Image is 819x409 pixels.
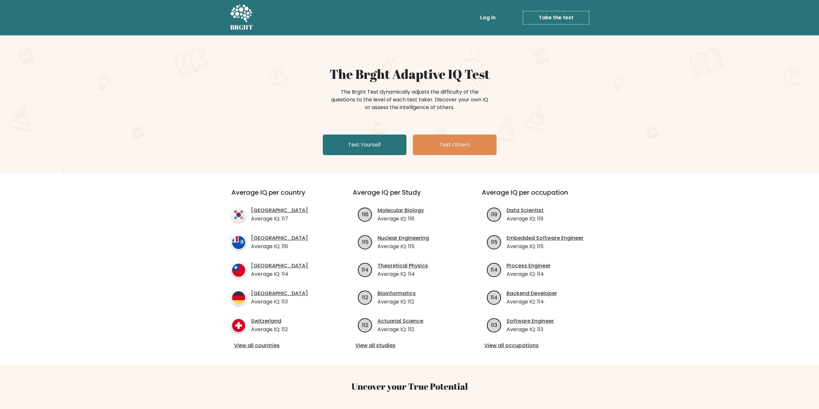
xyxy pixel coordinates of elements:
[231,291,246,305] img: country
[251,215,308,223] p: Average IQ: 117
[507,317,554,325] a: Software Engineer
[362,266,368,273] text: 114
[507,234,583,242] a: Embedded Software Engineer
[491,266,498,273] text: 114
[362,293,368,301] text: 112
[377,326,423,333] p: Average IQ: 112
[377,298,416,306] p: Average IQ: 112
[251,262,308,270] a: [GEOGRAPHIC_DATA]
[377,243,429,250] p: Average IQ: 115
[377,317,423,325] a: Actuarial Science
[377,270,428,278] p: Average IQ: 114
[251,243,308,250] p: Average IQ: 116
[491,293,498,301] text: 114
[491,210,497,218] text: 119
[482,189,595,204] h3: Average IQ per occupation
[231,189,330,204] h3: Average IQ per country
[230,23,253,31] h5: BRGHT
[362,210,368,218] text: 116
[491,321,497,329] text: 113
[377,262,428,270] a: Theoretical Physics
[377,207,424,214] a: Molecular Biology
[507,290,557,297] a: Backend Developer
[353,189,466,204] h3: Average IQ per Study
[230,3,253,33] a: BRGHT
[523,11,589,24] a: Take the test
[362,238,368,246] text: 115
[355,342,464,349] a: View all studies
[323,135,406,155] a: Test Yourself
[231,318,246,333] img: country
[491,238,498,246] text: 115
[507,243,583,250] p: Average IQ: 115
[251,298,308,306] p: Average IQ: 113
[251,317,288,325] a: Switzerland
[251,326,288,333] p: Average IQ: 112
[507,262,551,270] a: Process Engineer
[201,381,618,392] h3: Uncover your True Potential
[251,234,308,242] a: [GEOGRAPHIC_DATA]
[413,135,497,155] a: Test Others
[478,11,498,24] a: Log in
[251,270,308,278] p: Average IQ: 114
[362,321,368,329] text: 112
[234,342,327,349] a: View all countries
[377,290,416,297] a: Bioinformatics
[329,88,490,111] div: The Brght Test dynamically adjusts the difficulty of the questions to the level of each test take...
[377,215,424,223] p: Average IQ: 116
[507,215,544,223] p: Average IQ: 119
[231,208,246,222] img: country
[507,326,554,333] p: Average IQ: 113
[231,263,246,277] img: country
[484,342,593,349] a: View all occupations
[507,207,544,214] a: Data Scientist
[377,234,429,242] a: Nuclear Engineering
[231,235,246,250] img: country
[251,290,308,297] a: [GEOGRAPHIC_DATA]
[507,298,557,306] p: Average IQ: 114
[253,66,567,82] h1: The Brght Adaptive IQ Test
[507,270,551,278] p: Average IQ: 114
[251,207,308,214] a: [GEOGRAPHIC_DATA]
